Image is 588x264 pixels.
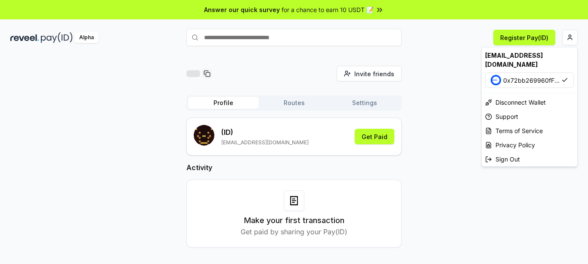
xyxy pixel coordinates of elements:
[482,109,577,124] a: Support
[482,138,577,152] a: Privacy Policy
[503,76,560,85] span: 0x72bb269960fF ...
[482,152,577,166] div: Sign Out
[491,75,501,85] img: Base
[482,124,577,138] a: Terms of Service
[482,47,577,72] div: [EMAIL_ADDRESS][DOMAIN_NAME]
[482,95,577,109] div: Disconnect Wallet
